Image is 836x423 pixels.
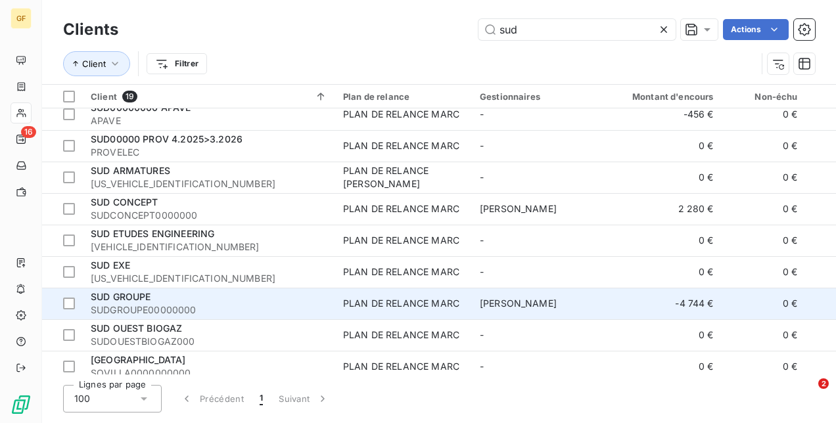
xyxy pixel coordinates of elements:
[609,225,722,256] td: 0 €
[609,162,722,193] td: 0 €
[11,8,32,29] div: GF
[730,91,798,102] div: Non-échu
[343,360,459,373] div: PLAN DE RELANCE MARC
[478,19,676,40] input: Rechercher
[609,351,722,382] td: 0 €
[480,234,484,246] span: -
[722,225,806,256] td: 0 €
[122,91,137,102] span: 19
[480,203,557,214] span: [PERSON_NAME]
[722,288,806,319] td: 0 €
[343,297,459,310] div: PLAN DE RELANCE MARC
[722,351,806,382] td: 0 €
[722,256,806,288] td: 0 €
[91,228,214,239] span: SUD ETUDES ENGINEERING
[480,140,484,151] span: -
[480,298,557,309] span: [PERSON_NAME]
[818,378,829,389] span: 2
[82,58,106,69] span: Client
[343,139,459,152] div: PLAN DE RELANCE MARC
[63,18,118,41] h3: Clients
[260,392,263,405] span: 1
[91,272,327,285] span: [US_VEHICLE_IDENTIFICATION_NUMBER]
[480,361,484,372] span: -
[343,234,459,247] div: PLAN DE RELANCE MARC
[609,193,722,225] td: 2 280 €
[91,91,117,102] span: Client
[147,53,207,74] button: Filtrer
[609,130,722,162] td: 0 €
[722,99,806,130] td: 0 €
[343,265,459,278] div: PLAN DE RELANCE MARC
[343,91,464,102] div: Plan de relance
[91,354,186,365] span: [GEOGRAPHIC_DATA]
[91,114,327,127] span: APAVE
[91,367,327,380] span: SOVILLA0000000000
[91,177,327,190] span: [US_VEHICLE_IDENTIFICATION_NUMBER]
[480,329,484,340] span: -
[616,91,714,102] div: Montant d'encours
[791,378,823,410] iframe: Intercom live chat
[91,335,327,348] span: SUDOUESTBIOGAZ000
[91,291,151,302] span: SUD GROUPE
[91,323,182,334] span: SUD OUEST BIOGAZ
[480,266,484,277] span: -
[722,193,806,225] td: 0 €
[343,328,459,342] div: PLAN DE RELANCE MARC
[271,385,337,412] button: Suivant
[723,19,789,40] button: Actions
[91,146,327,159] span: PROVELEC
[91,196,158,208] span: SUD CONCEPT
[343,108,459,121] div: PLAN DE RELANCE MARC
[722,319,806,351] td: 0 €
[480,171,484,183] span: -
[21,126,36,138] span: 16
[74,392,90,405] span: 100
[722,130,806,162] td: 0 €
[480,91,601,102] div: Gestionnaires
[172,385,252,412] button: Précédent
[722,162,806,193] td: 0 €
[91,259,130,271] span: SUD EXE
[91,209,327,222] span: SUDCONCEPT0000000
[609,319,722,351] td: 0 €
[91,240,327,254] span: [VEHICLE_IDENTIFICATION_NUMBER]
[91,303,327,317] span: SUDGROUPE00000000
[91,133,243,145] span: SUD00000 PROV 4.2025>3.2026
[609,288,722,319] td: -4 744 €
[11,394,32,415] img: Logo LeanPay
[609,99,722,130] td: -456 €
[609,256,722,288] td: 0 €
[252,385,271,412] button: 1
[63,51,130,76] button: Client
[480,108,484,120] span: -
[343,164,464,190] div: PLAN DE RELANCE [PERSON_NAME]
[91,165,170,176] span: SUD ARMATURES
[343,202,459,215] div: PLAN DE RELANCE MARC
